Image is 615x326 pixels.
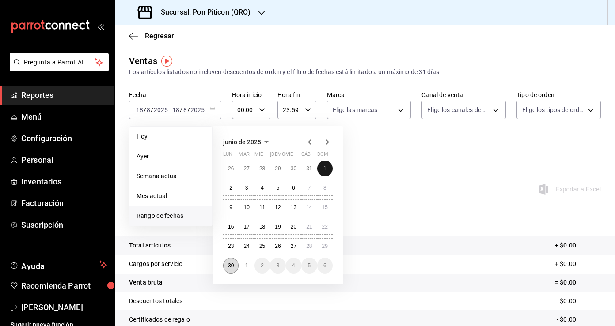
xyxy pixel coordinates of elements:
abbr: 25 de junio de 2025 [259,243,265,249]
abbr: 13 de junio de 2025 [291,204,296,210]
button: 28 de junio de 2025 [301,238,317,254]
p: Total artículos [129,241,171,250]
button: 18 de junio de 2025 [254,219,270,235]
abbr: 2 de junio de 2025 [229,185,232,191]
div: Ventas [129,54,157,67]
span: Mes actual [137,191,205,201]
button: 11 de junio de 2025 [254,199,270,215]
span: Personal [21,154,107,166]
span: Hoy [137,132,205,141]
button: 1 de junio de 2025 [317,161,333,176]
button: 17 de junio de 2025 [239,219,254,235]
button: 25 de junio de 2025 [254,238,270,254]
abbr: 3 de junio de 2025 [245,185,248,191]
span: Elige los tipos de orden [522,105,585,114]
abbr: martes [239,151,249,161]
button: 3 de junio de 2025 [239,180,254,196]
span: Pregunta a Parrot AI [24,58,95,67]
span: Semana actual [137,172,205,181]
button: Regresar [129,32,174,40]
label: Marca [327,92,411,98]
label: Tipo de orden [516,92,601,98]
span: Elige las marcas [333,105,378,114]
input: ---- [190,106,205,113]
abbr: viernes [286,151,293,161]
button: 21 de junio de 2025 [301,219,317,235]
abbr: 24 de junio de 2025 [243,243,249,249]
input: -- [183,106,187,113]
p: - $0.00 [557,296,601,306]
button: 6 de julio de 2025 [317,258,333,274]
abbr: 7 de junio de 2025 [307,185,311,191]
p: Certificados de regalo [129,315,190,324]
button: 12 de junio de 2025 [270,199,285,215]
abbr: 19 de junio de 2025 [275,224,281,230]
p: Venta bruta [129,278,163,287]
abbr: jueves [270,151,322,161]
abbr: 31 de mayo de 2025 [306,165,312,172]
abbr: 1 de julio de 2025 [245,262,248,269]
button: 22 de junio de 2025 [317,219,333,235]
button: 14 de junio de 2025 [301,199,317,215]
abbr: 27 de junio de 2025 [291,243,296,249]
button: 4 de junio de 2025 [254,180,270,196]
button: 7 de junio de 2025 [301,180,317,196]
button: open_drawer_menu [97,23,104,30]
button: 5 de julio de 2025 [301,258,317,274]
button: 26 de junio de 2025 [270,238,285,254]
button: 27 de junio de 2025 [286,238,301,254]
abbr: 18 de junio de 2025 [259,224,265,230]
abbr: 29 de junio de 2025 [322,243,328,249]
button: 19 de junio de 2025 [270,219,285,235]
abbr: 11 de junio de 2025 [259,204,265,210]
label: Hora fin [277,92,316,98]
button: 24 de junio de 2025 [239,238,254,254]
abbr: 21 de junio de 2025 [306,224,312,230]
button: 9 de junio de 2025 [223,199,239,215]
button: Tooltip marker [161,56,172,67]
input: ---- [153,106,168,113]
span: Inventarios [21,176,107,187]
button: 2 de junio de 2025 [223,180,239,196]
span: / [151,106,153,113]
abbr: 29 de mayo de 2025 [275,165,281,172]
button: 28 de mayo de 2025 [254,161,270,176]
abbr: 6 de junio de 2025 [292,185,295,191]
input: -- [146,106,151,113]
abbr: 9 de junio de 2025 [229,204,232,210]
button: 6 de junio de 2025 [286,180,301,196]
button: junio de 2025 [223,137,272,147]
button: 31 de mayo de 2025 [301,161,317,176]
abbr: 22 de junio de 2025 [322,224,328,230]
abbr: 26 de junio de 2025 [275,243,281,249]
button: 5 de junio de 2025 [270,180,285,196]
button: 15 de junio de 2025 [317,199,333,215]
span: - [169,106,171,113]
button: 8 de junio de 2025 [317,180,333,196]
button: 23 de junio de 2025 [223,238,239,254]
abbr: 10 de junio de 2025 [243,204,249,210]
span: / [187,106,190,113]
button: 30 de mayo de 2025 [286,161,301,176]
label: Canal de venta [421,92,506,98]
abbr: 15 de junio de 2025 [322,204,328,210]
p: - $0.00 [557,315,601,324]
abbr: 8 de junio de 2025 [323,185,326,191]
button: 2 de julio de 2025 [254,258,270,274]
button: 30 de junio de 2025 [223,258,239,274]
p: + $0.00 [555,259,601,269]
abbr: 28 de junio de 2025 [306,243,312,249]
span: Configuración [21,132,107,144]
p: = $0.00 [555,278,601,287]
button: Pregunta a Parrot AI [10,53,109,71]
span: Ayer [137,152,205,161]
abbr: 3 de julio de 2025 [277,262,280,269]
p: + $0.00 [555,241,601,250]
p: Cargos por servicio [129,259,183,269]
abbr: 20 de junio de 2025 [291,224,296,230]
abbr: domingo [317,151,328,161]
abbr: 2 de julio de 2025 [261,262,264,269]
span: Menú [21,111,107,123]
button: 1 de julio de 2025 [239,258,254,274]
div: Los artículos listados no incluyen descuentos de orden y el filtro de fechas está limitado a un m... [129,67,601,77]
